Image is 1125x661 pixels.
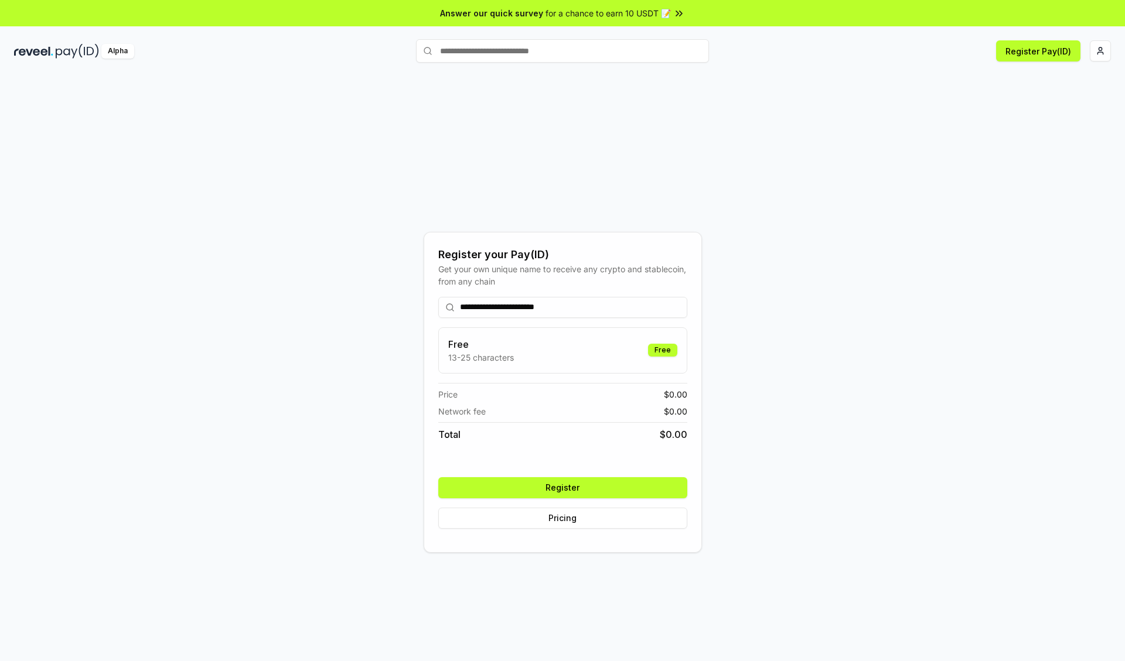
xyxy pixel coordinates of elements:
[664,388,687,400] span: $ 0.00
[101,44,134,59] div: Alpha
[438,388,458,400] span: Price
[438,246,687,263] div: Register your Pay(ID)
[438,477,687,498] button: Register
[546,7,671,19] span: for a chance to earn 10 USDT 📝
[660,427,687,441] span: $ 0.00
[438,508,687,529] button: Pricing
[664,405,687,417] span: $ 0.00
[440,7,543,19] span: Answer our quick survey
[996,40,1080,61] button: Register Pay(ID)
[448,351,514,364] p: 13-25 characters
[438,427,461,441] span: Total
[448,337,514,351] h3: Free
[56,44,99,59] img: pay_id
[438,405,486,417] span: Network fee
[14,44,53,59] img: reveel_dark
[648,344,677,357] div: Free
[438,263,687,287] div: Get your own unique name to receive any crypto and stablecoin, from any chain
